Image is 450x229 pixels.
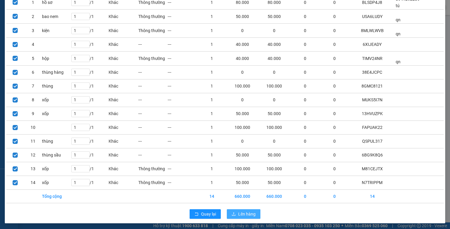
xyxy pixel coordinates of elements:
td: 11 [24,134,42,148]
td: 0 [226,134,258,148]
td: 8MLWLWVB [349,23,395,37]
td: --- [167,162,197,176]
td: 0 [290,93,319,107]
td: Thông thường [138,51,167,65]
td: 14 [24,176,42,189]
button: rollbackQuay lại [190,209,221,219]
td: 660.000 [226,189,258,203]
td: 0 [320,93,349,107]
td: --- [138,107,167,120]
td: --- [167,176,197,189]
td: 0 [290,176,319,189]
td: 1 [197,79,226,93]
td: 8GMC8121 [349,79,395,93]
td: 100.000 [226,162,258,176]
td: thùng sầu [42,148,71,162]
td: --- [138,134,167,148]
td: 0 [258,65,290,79]
td: 1 [197,9,226,23]
td: 7 [24,79,42,93]
td: xốp [42,93,71,107]
span: rollback [194,212,199,217]
td: 0 [320,9,349,23]
td: 1 [197,120,226,134]
td: Thông thường [138,162,167,176]
td: Khác [108,79,138,93]
td: 50.000 [226,107,258,120]
td: 50.000 [258,107,290,120]
td: 0 [320,176,349,189]
td: xốp [42,107,71,120]
td: --- [167,134,197,148]
td: Khác [108,65,138,79]
td: --- [138,120,167,134]
td: 6BG9K8Q6 [349,148,395,162]
td: bao nem [42,9,71,23]
td: 14 [197,189,226,203]
td: 1 [197,93,226,107]
td: / 1 [71,134,108,148]
span: qn [396,17,400,22]
td: 0 [320,79,349,93]
button: uploadLên hàng [227,209,260,219]
td: --- [167,107,197,120]
td: --- [138,37,167,51]
td: 0 [320,23,349,37]
td: 50.000 [258,9,290,23]
td: 0 [320,65,349,79]
td: 0 [290,107,319,120]
td: 1 [197,37,226,51]
span: tú [396,3,400,8]
td: 0 [320,120,349,134]
td: hộp [42,51,71,65]
td: 6 [24,65,42,79]
td: / 1 [71,37,108,51]
span: qn [396,59,400,64]
td: 0 [290,51,319,65]
td: Tổng cộng [42,189,71,203]
td: / 1 [71,9,108,23]
td: 1 [197,65,226,79]
span: qn [396,31,400,36]
td: 0 [290,189,319,203]
td: 5 [24,51,42,65]
td: 0 [226,93,258,107]
td: 40.000 [226,51,258,65]
td: 0 [290,134,319,148]
td: Thông thường [138,23,167,37]
td: 0 [320,148,349,162]
td: Khác [108,9,138,23]
td: 4 [24,37,42,51]
td: 0 [258,93,290,107]
td: --- [138,148,167,162]
td: 10 [24,120,42,134]
td: Khác [108,37,138,51]
span: Lên hàng [238,211,256,217]
td: MUKS5I7N [349,93,395,107]
td: thùng [42,134,71,148]
td: 0 [290,9,319,23]
td: TIMV24NR [349,51,395,65]
td: xốp [42,176,71,189]
td: Thông thường [138,9,167,23]
span: Quay lại [201,211,216,217]
td: 1 [197,51,226,65]
td: 100.000 [258,79,290,93]
td: Khác [108,162,138,176]
td: 0 [290,23,319,37]
td: 6XIJEADY [349,37,395,51]
td: / 1 [71,65,108,79]
td: QSPUL317 [349,134,395,148]
td: 1 [197,107,226,120]
td: 0 [290,79,319,93]
td: 0 [258,23,290,37]
td: 1 [197,162,226,176]
td: thùng hàng [42,65,71,79]
td: Khác [108,107,138,120]
td: 100.000 [226,79,258,93]
td: / 1 [71,162,108,176]
td: 50.000 [258,148,290,162]
td: 0 [290,120,319,134]
td: 1 [197,148,226,162]
td: / 1 [71,120,108,134]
